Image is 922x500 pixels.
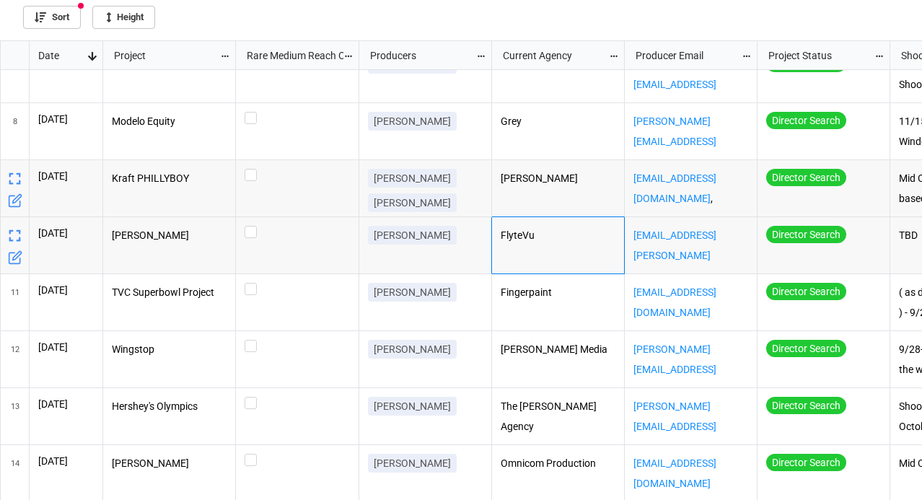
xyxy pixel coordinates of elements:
[38,169,94,183] p: [DATE]
[374,399,451,413] p: [PERSON_NAME]
[30,48,87,63] div: Date
[766,340,846,357] div: Director Search
[766,283,846,300] div: Director Search
[112,112,227,132] p: Modelo Equity
[766,397,846,414] div: Director Search
[633,343,716,415] a: [PERSON_NAME][EMAIL_ADDRESS][PERSON_NAME][DOMAIN_NAME]
[374,114,451,128] p: [PERSON_NAME]
[766,112,846,129] div: Director Search
[13,103,17,159] span: 8
[11,331,19,387] span: 12
[112,397,227,417] p: Hershey's Olympics
[766,169,846,186] div: Director Search
[501,226,616,246] p: FlyteVu
[374,171,451,185] p: [PERSON_NAME]
[633,58,716,110] a: [PERSON_NAME][EMAIL_ADDRESS][DOMAIN_NAME]
[633,400,716,452] a: [PERSON_NAME][EMAIL_ADDRESS][DOMAIN_NAME]
[374,342,451,356] p: [PERSON_NAME]
[361,48,475,63] div: Producers
[501,283,616,303] p: Fingerpaint
[105,48,219,63] div: Project
[374,285,451,299] p: [PERSON_NAME]
[38,397,94,411] p: [DATE]
[13,46,17,102] span: 7
[38,283,94,297] p: [DATE]
[38,226,94,240] p: [DATE]
[112,454,227,474] p: [PERSON_NAME]
[92,6,155,29] a: Height
[501,112,616,132] p: Grey
[11,388,19,444] span: 13
[374,196,451,210] p: [PERSON_NAME]
[38,454,94,468] p: [DATE]
[633,229,716,281] a: [EMAIL_ADDRESS][PERSON_NAME][DOMAIN_NAME]
[38,340,94,354] p: [DATE]
[112,283,227,303] p: TVC Superbowl Project
[112,340,227,360] p: Wingstop
[633,169,749,208] p: ,
[633,115,716,187] a: [PERSON_NAME][EMAIL_ADDRESS][PERSON_NAME][DOMAIN_NAME]
[374,456,451,470] p: [PERSON_NAME]
[501,397,616,436] p: The [PERSON_NAME] Agency
[760,48,874,63] div: Project Status
[633,457,716,489] a: [EMAIL_ADDRESS][DOMAIN_NAME]
[501,169,616,189] p: [PERSON_NAME]
[501,454,616,474] p: Omnicom Production
[11,274,19,330] span: 11
[766,226,846,243] div: Director Search
[374,228,451,242] p: [PERSON_NAME]
[23,6,81,29] a: Sort
[627,48,741,63] div: Producer Email
[766,454,846,471] div: Director Search
[633,286,716,318] a: [EMAIL_ADDRESS][DOMAIN_NAME]
[112,226,227,246] p: [PERSON_NAME]
[501,340,616,360] p: [PERSON_NAME] Media
[112,169,227,189] p: Kraft PHILLYBOY
[633,172,716,204] a: [EMAIL_ADDRESS][DOMAIN_NAME]
[238,48,343,63] div: Rare Medium Reach Out
[1,41,103,70] div: grid
[494,48,608,63] div: Current Agency
[38,112,94,126] p: [DATE]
